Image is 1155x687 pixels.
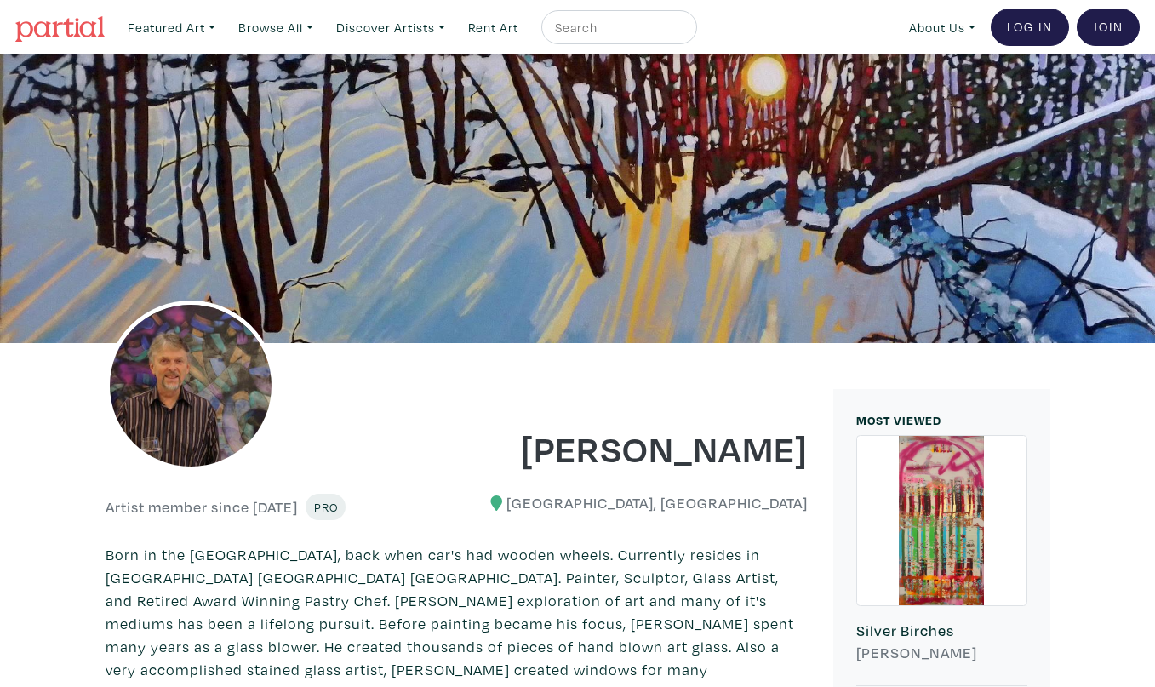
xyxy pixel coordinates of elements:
[856,435,1027,686] a: Silver Birches [PERSON_NAME]
[469,494,808,512] h6: [GEOGRAPHIC_DATA], [GEOGRAPHIC_DATA]
[106,498,298,517] h6: Artist member since [DATE]
[856,644,1027,662] h6: [PERSON_NAME]
[120,10,223,45] a: Featured Art
[856,621,1027,640] h6: Silver Birches
[231,10,321,45] a: Browse All
[901,10,983,45] a: About Us
[313,499,338,515] span: Pro
[553,17,681,38] input: Search
[991,9,1069,46] a: Log In
[469,425,808,471] h1: [PERSON_NAME]
[460,10,526,45] a: Rent Art
[106,301,276,471] img: phpThumb.php
[329,10,453,45] a: Discover Artists
[1077,9,1140,46] a: Join
[856,412,941,428] small: MOST VIEWED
